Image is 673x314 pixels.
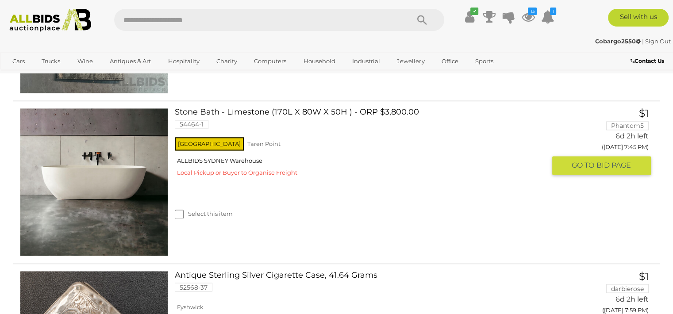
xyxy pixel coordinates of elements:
[639,270,649,282] span: $1
[528,8,537,15] i: 13
[463,9,476,25] a: ✔
[7,69,81,83] a: [GEOGRAPHIC_DATA]
[596,161,631,170] span: BID PAGE
[470,8,478,15] i: ✔
[521,9,535,25] a: 13
[552,156,651,174] button: GO TOBID PAGE
[639,107,649,119] span: $1
[631,56,666,66] a: Contact Us
[642,38,644,45] span: |
[298,54,341,69] a: Household
[36,54,66,69] a: Trucks
[645,38,671,45] a: Sign Out
[400,9,444,31] button: Search
[608,9,669,27] a: Sell with us
[175,210,233,218] label: Select this item
[595,38,642,45] a: Cobargo2550
[469,54,499,69] a: Sports
[559,108,651,176] a: $1 Phantom5 6d 2h left ([DATE] 7:45 PM) GO TOBID PAGE
[631,57,664,64] b: Contact Us
[7,54,31,69] a: Cars
[436,54,464,69] a: Office
[541,9,554,25] a: 1
[181,271,545,298] a: Antique Sterling Silver Cigarette Case, 41.64 Grams 52568-37
[391,54,430,69] a: Jewellery
[5,9,96,32] img: Allbids.com.au
[572,161,596,170] span: GO TO
[162,54,205,69] a: Hospitality
[104,54,157,69] a: Antiques & Art
[211,54,243,69] a: Charity
[550,8,556,15] i: 1
[248,54,292,69] a: Computers
[181,108,545,135] a: Stone Bath - Limestone (170L X 80W X 50H ) - ORP $3,800.00 54464-1
[72,54,99,69] a: Wine
[595,38,641,45] strong: Cobargo2550
[346,54,386,69] a: Industrial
